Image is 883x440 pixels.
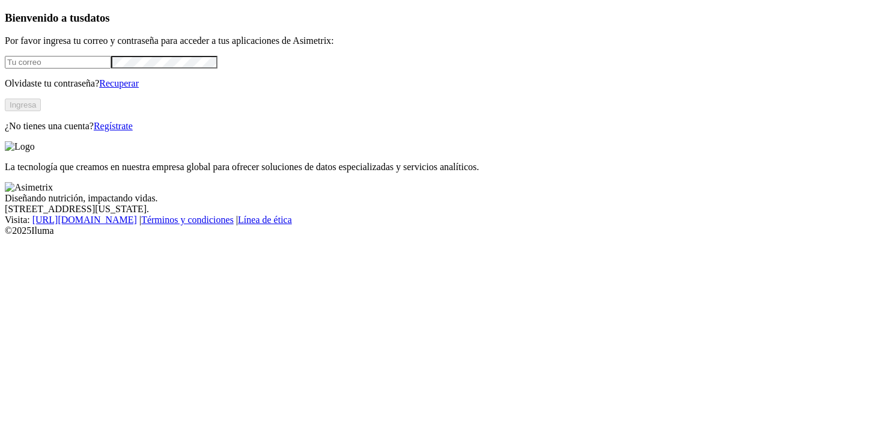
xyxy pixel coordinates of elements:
[94,121,133,131] a: Regístrate
[5,11,878,25] h3: Bienvenido a tus
[5,141,35,152] img: Logo
[5,182,53,193] img: Asimetrix
[238,215,292,225] a: Línea de ética
[99,78,139,88] a: Recuperar
[84,11,110,24] span: datos
[5,215,878,225] div: Visita : | |
[5,99,41,111] button: Ingresa
[5,204,878,215] div: [STREET_ADDRESS][US_STATE].
[32,215,137,225] a: [URL][DOMAIN_NAME]
[5,35,878,46] p: Por favor ingresa tu correo y contraseña para acceder a tus aplicaciones de Asimetrix:
[5,56,111,69] input: Tu correo
[141,215,234,225] a: Términos y condiciones
[5,78,878,89] p: Olvidaste tu contraseña?
[5,193,878,204] div: Diseñando nutrición, impactando vidas.
[5,225,878,236] div: © 2025 Iluma
[5,121,878,132] p: ¿No tienes una cuenta?
[5,162,878,173] p: La tecnología que creamos en nuestra empresa global para ofrecer soluciones de datos especializad...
